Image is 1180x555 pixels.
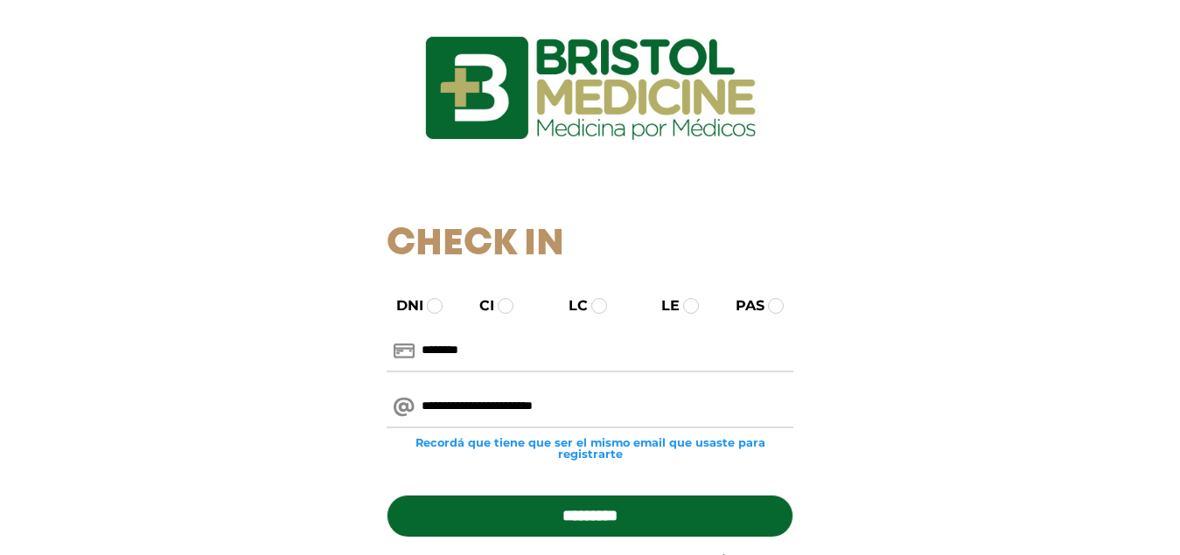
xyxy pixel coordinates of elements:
[646,295,680,316] label: LE
[553,295,588,316] label: LC
[381,295,423,316] label: DNI
[387,223,793,267] h1: Check In
[720,295,765,316] label: PAS
[387,437,793,460] small: Recordá que tiene que ser el mismo email que usaste para registrarte
[464,295,494,316] label: CI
